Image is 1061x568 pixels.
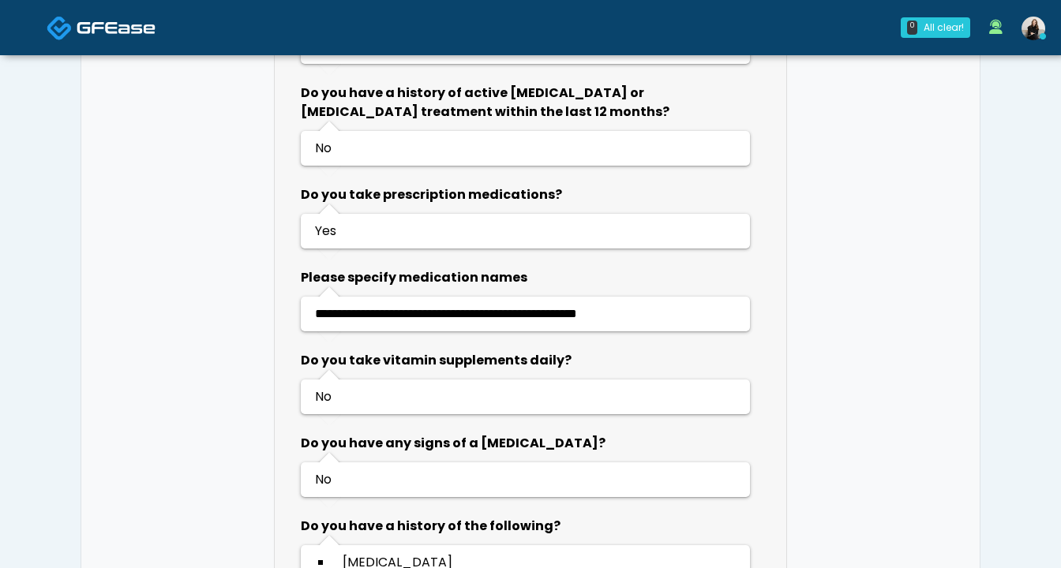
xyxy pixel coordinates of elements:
img: Sydney Lundberg [1022,17,1045,40]
b: Do you have any signs of a [MEDICAL_DATA]? [301,434,605,452]
b: Do you take prescription medications? [301,185,562,204]
span: No [315,470,332,488]
b: Do you have a history of the following? [301,517,560,535]
img: Docovia [77,20,156,35]
span: Yes [315,222,336,240]
img: Docovia [47,15,73,41]
b: Please specify medication names [301,268,527,286]
a: 0 All clear! [891,11,980,44]
span: No [315,139,332,157]
b: Do you have a history of active [MEDICAL_DATA] or [MEDICAL_DATA] treatment within the last 12 mon... [301,84,669,121]
b: Do you take vitamin supplements daily? [301,351,572,369]
span: No [315,387,332,405]
div: 0 [907,21,917,35]
div: All clear! [924,21,964,35]
a: Docovia [47,2,156,53]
